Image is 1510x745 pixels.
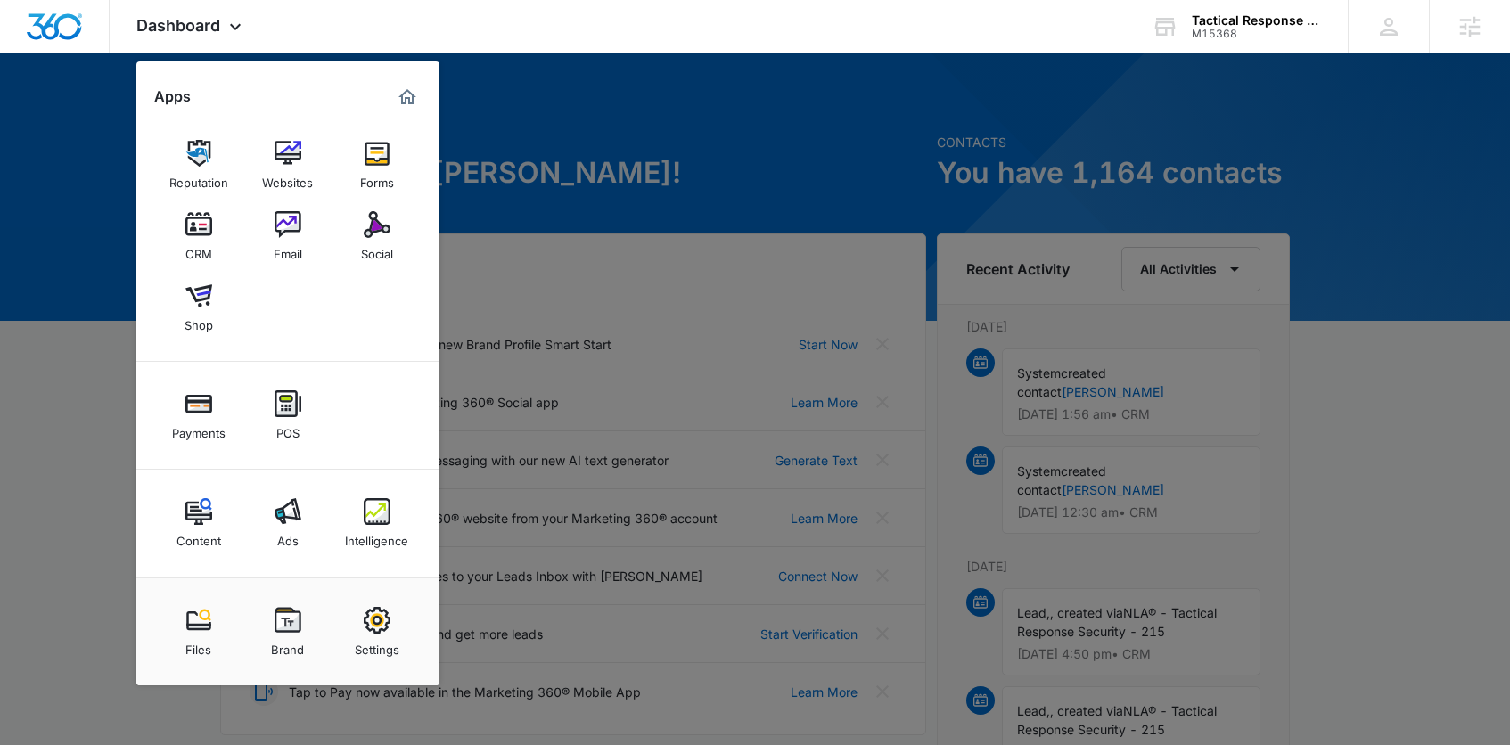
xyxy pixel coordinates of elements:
div: POS [276,417,300,440]
div: account id [1192,28,1322,40]
div: Files [185,634,211,657]
a: Payments [165,381,233,449]
a: Forms [343,131,411,199]
h2: Apps [154,88,191,105]
div: CRM [185,238,212,261]
div: Forms [360,167,394,190]
a: Reputation [165,131,233,199]
a: Shop [165,274,233,341]
a: CRM [165,202,233,270]
div: Content [176,525,221,548]
a: Email [254,202,322,270]
div: Settings [355,634,399,657]
a: Intelligence [343,489,411,557]
a: Content [165,489,233,557]
div: Shop [185,309,213,332]
a: Files [165,598,233,666]
a: POS [254,381,322,449]
div: Intelligence [345,525,408,548]
a: Social [343,202,411,270]
a: Brand [254,598,322,666]
div: Payments [172,417,226,440]
div: Reputation [169,167,228,190]
a: Ads [254,489,322,557]
span: Dashboard [136,16,220,35]
div: Ads [277,525,299,548]
a: Settings [343,598,411,666]
div: Email [274,238,302,261]
div: Brand [271,634,304,657]
a: Marketing 360® Dashboard [393,83,422,111]
div: Websites [262,167,313,190]
div: account name [1192,13,1322,28]
div: Social [361,238,393,261]
a: Websites [254,131,322,199]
